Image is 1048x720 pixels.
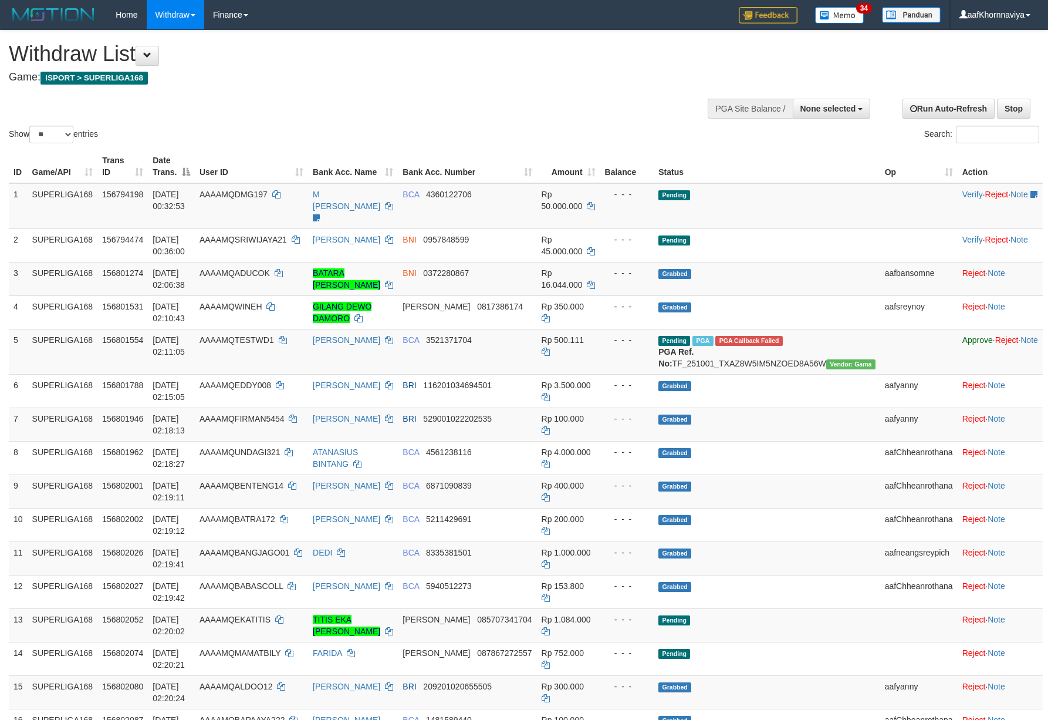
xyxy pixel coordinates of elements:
td: 2 [9,228,28,262]
a: Note [988,682,1005,691]
a: Verify [962,235,983,244]
a: Reject [995,335,1019,345]
a: Note [988,648,1005,658]
td: · · [958,329,1043,374]
a: GILANG DEWO DAMORO [313,302,371,323]
div: - - - [605,189,650,200]
a: Verify [962,190,983,199]
span: 34 [856,3,872,14]
label: Show entries [9,126,98,143]
th: Amount: activate to sort column ascending [537,150,600,183]
a: Note [988,548,1005,557]
span: Rp 500.111 [542,335,584,345]
a: Reject [962,302,986,311]
a: Note [988,414,1005,423]
td: SUPERLIGA168 [28,183,98,229]
span: Grabbed [658,302,691,312]
img: MOTION_logo.png [9,6,98,23]
span: BRI [403,414,416,423]
div: - - - [605,267,650,279]
span: BCA [403,448,419,457]
span: BCA [403,548,419,557]
a: Reject [962,268,986,278]
th: Date Trans.: activate to sort column descending [148,150,195,183]
span: AAAAMQWINEH [200,302,262,311]
span: Grabbed [658,682,691,692]
a: Approve [962,335,993,345]
div: - - - [605,580,650,592]
td: · [958,675,1043,709]
td: SUPERLIGA168 [28,295,98,329]
a: Note [1010,235,1028,244]
h4: Game: [9,72,687,83]
a: Stop [997,99,1030,119]
img: Button%20Memo.svg [815,7,864,23]
span: AAAAMQMAMATBILY [200,648,280,658]
span: Marked by aafseijuro [692,336,713,346]
span: 156802002 [102,514,143,524]
a: Reject [962,381,986,390]
span: [PERSON_NAME] [403,615,470,624]
td: 8 [9,441,28,475]
td: · [958,508,1043,541]
img: panduan.png [882,7,941,23]
span: Copy 3521371704 to clipboard [426,335,472,345]
span: Rp 45.000.000 [542,235,583,256]
span: BRI [403,682,416,691]
a: [PERSON_NAME] [313,682,380,691]
td: aafChheanrothana [880,475,958,508]
td: SUPERLIGA168 [28,675,98,709]
span: Rp 153.800 [542,581,584,591]
th: Op: activate to sort column ascending [880,150,958,183]
span: BCA [403,190,419,199]
a: Note [988,302,1005,311]
span: [DATE] 02:20:21 [153,648,185,669]
span: Rp 50.000.000 [542,190,583,211]
span: AAAAMQBENTENG14 [200,481,283,490]
span: [DATE] 02:15:05 [153,381,185,402]
a: Reject [962,514,986,524]
span: [DATE] 02:06:38 [153,268,185,290]
td: · [958,262,1043,295]
td: 7 [9,408,28,441]
span: Grabbed [658,415,691,425]
div: - - - [605,446,650,458]
a: Note [988,581,1005,591]
a: [PERSON_NAME] [313,381,380,390]
td: SUPERLIGA168 [28,228,98,262]
div: PGA Site Balance / [708,99,792,119]
span: Copy 4360122706 to clipboard [426,190,472,199]
a: Reject [985,190,1009,199]
span: Copy 5211429691 to clipboard [426,514,472,524]
span: [DATE] 02:20:02 [153,615,185,636]
span: Rp 200.000 [542,514,584,524]
span: 156802052 [102,615,143,624]
div: - - - [605,413,650,425]
span: BCA [403,581,419,591]
span: Copy 529001022202535 to clipboard [423,414,492,423]
span: Copy 5940512273 to clipboard [426,581,472,591]
td: 4 [9,295,28,329]
a: [PERSON_NAME] [313,581,380,591]
span: Copy 209201020655505 to clipboard [423,682,492,691]
span: 156802026 [102,548,143,557]
span: BCA [403,335,419,345]
span: 156802074 [102,648,143,658]
td: · [958,541,1043,575]
td: 11 [9,541,28,575]
span: [DATE] 02:19:42 [153,581,185,603]
a: Run Auto-Refresh [902,99,995,119]
a: Reject [962,682,986,691]
td: 13 [9,608,28,642]
div: - - - [605,647,650,659]
span: Grabbed [658,381,691,391]
span: Rp 752.000 [542,648,584,658]
a: DEDI [313,548,332,557]
span: BCA [403,514,419,524]
td: · · [958,228,1043,262]
span: [DATE] 02:18:27 [153,448,185,469]
a: Note [988,448,1005,457]
b: PGA Ref. No: [658,347,694,368]
a: Reject [985,235,1009,244]
span: Copy 0372280867 to clipboard [423,268,469,278]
